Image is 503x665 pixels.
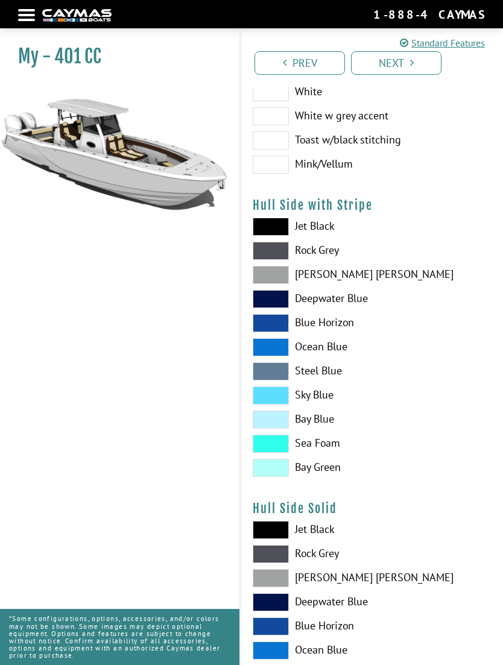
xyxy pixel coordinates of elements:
[253,198,491,213] h4: Hull Side with Stripe
[253,131,491,150] label: Toast w/black stitching
[253,411,491,429] label: Bay Blue
[253,386,491,405] label: Sky Blue
[253,593,491,611] label: Deepwater Blue
[9,609,230,665] p: *Some configurations, options, accessories, and/or colors may not be shown. Some images may depic...
[253,459,491,477] label: Bay Green
[253,617,491,635] label: Blue Horizon
[253,435,491,453] label: Sea Foam
[253,569,491,587] label: [PERSON_NAME] [PERSON_NAME]
[373,7,485,22] div: 1-888-4CAYMAS
[255,51,345,75] a: Prev
[253,156,491,174] label: Mink/Vellum
[351,51,441,75] a: Next
[253,314,491,332] label: Blue Horizon
[253,83,491,101] label: White
[253,545,491,563] label: Rock Grey
[253,242,491,260] label: Rock Grey
[253,290,491,308] label: Deepwater Blue
[42,9,112,22] img: white-logo-c9c8dbefe5ff5ceceb0f0178aa75bf4bb51f6bca0971e226c86eb53dfe498488.png
[253,521,491,539] label: Jet Black
[253,338,491,356] label: Ocean Blue
[253,266,491,284] label: [PERSON_NAME] [PERSON_NAME]
[253,362,491,380] label: Steel Blue
[18,45,209,68] h1: My - 401 CC
[253,218,491,236] label: Jet Black
[251,49,503,75] ul: Pagination
[253,641,491,660] label: Ocean Blue
[253,107,491,125] label: White w grey accent
[400,36,485,50] a: Standard Features
[253,501,491,516] h4: Hull Side Solid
